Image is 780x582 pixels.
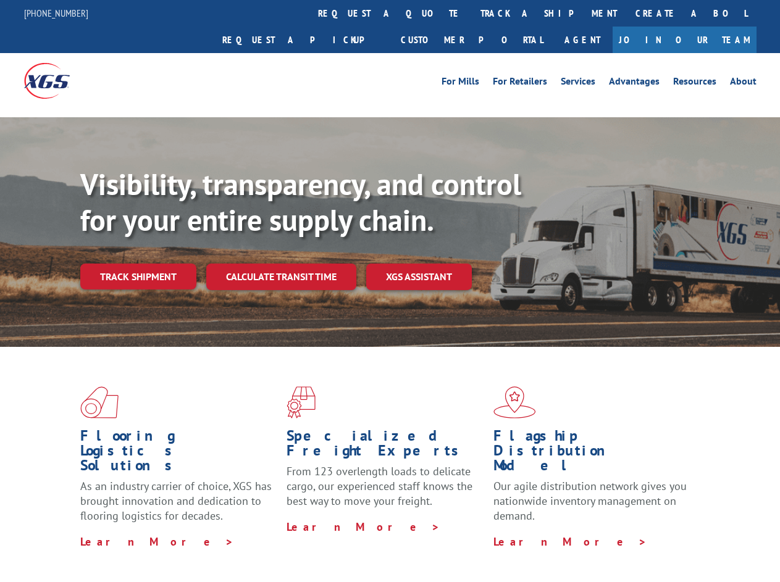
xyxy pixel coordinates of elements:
[287,386,316,418] img: xgs-icon-focused-on-flooring-red
[80,534,234,549] a: Learn More >
[561,77,595,90] a: Services
[80,386,119,418] img: xgs-icon-total-supply-chain-intelligence-red
[730,77,757,90] a: About
[24,7,88,19] a: [PHONE_NUMBER]
[552,27,613,53] a: Agent
[80,264,196,289] a: Track shipment
[613,27,757,53] a: Join Our Team
[493,77,547,90] a: For Retailers
[213,27,392,53] a: Request a pickup
[80,479,272,523] span: As an industry carrier of choice, XGS has brought innovation and dedication to flooring logistics...
[287,520,440,534] a: Learn More >
[493,534,647,549] a: Learn More >
[493,479,687,523] span: Our agile distribution network gives you nationwide inventory management on demand.
[493,386,536,418] img: xgs-icon-flagship-distribution-model-red
[493,428,690,479] h1: Flagship Distribution Model
[287,428,484,464] h1: Specialized Freight Experts
[609,77,660,90] a: Advantages
[80,165,521,239] b: Visibility, transparency, and control for your entire supply chain.
[673,77,716,90] a: Resources
[206,264,356,290] a: Calculate transit time
[287,464,484,519] p: From 123 overlength loads to delicate cargo, our experienced staff knows the best way to move you...
[80,428,277,479] h1: Flooring Logistics Solutions
[392,27,552,53] a: Customer Portal
[442,77,479,90] a: For Mills
[366,264,472,290] a: XGS ASSISTANT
